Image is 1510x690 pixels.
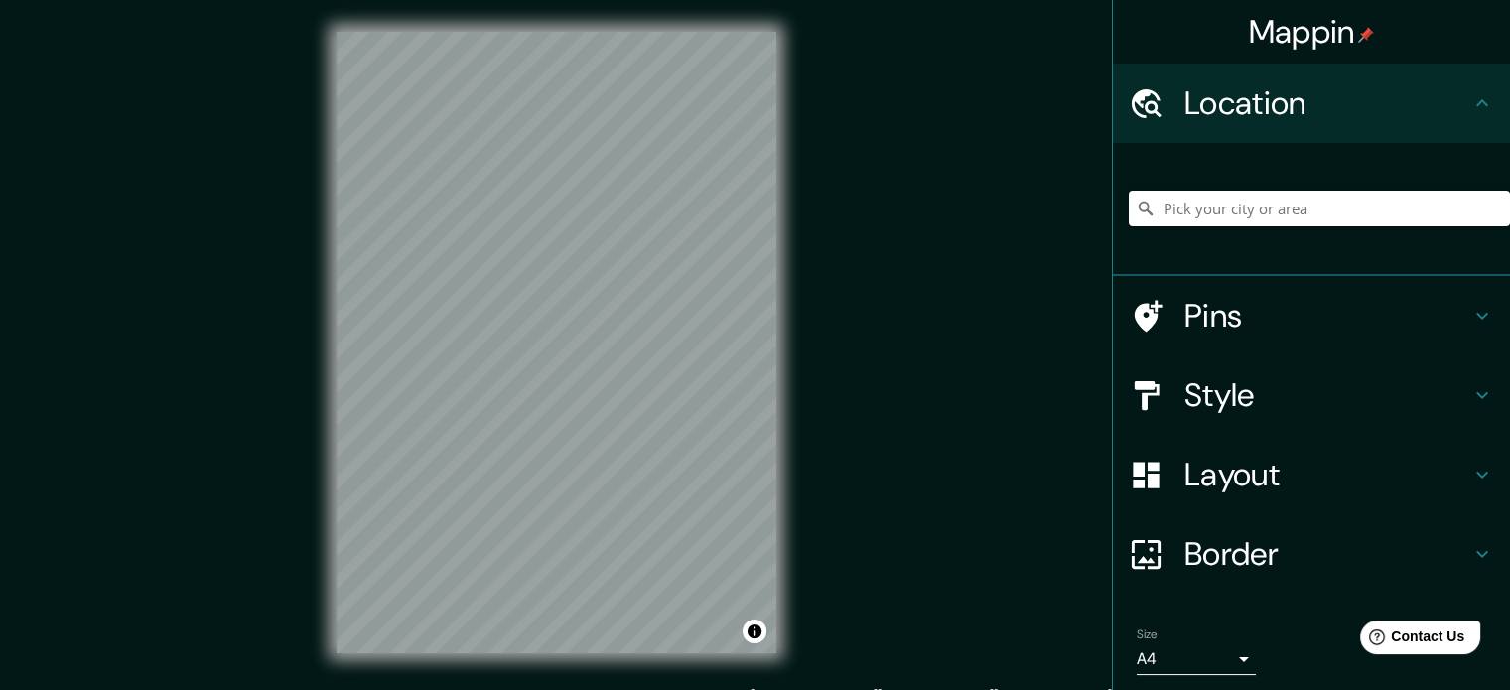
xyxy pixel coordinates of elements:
[1113,435,1510,514] div: Layout
[1358,27,1374,43] img: pin-icon.png
[1113,276,1510,355] div: Pins
[1137,626,1158,643] label: Size
[1113,355,1510,435] div: Style
[1113,514,1510,594] div: Border
[1129,191,1510,226] input: Pick your city or area
[1184,455,1470,494] h4: Layout
[743,620,766,643] button: Toggle attribution
[1184,296,1470,336] h4: Pins
[337,32,776,653] canvas: Map
[1249,12,1375,52] h4: Mappin
[1184,375,1470,415] h4: Style
[1333,613,1488,668] iframe: Help widget launcher
[1137,643,1256,675] div: A4
[1113,64,1510,143] div: Location
[1184,534,1470,574] h4: Border
[1184,83,1470,123] h4: Location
